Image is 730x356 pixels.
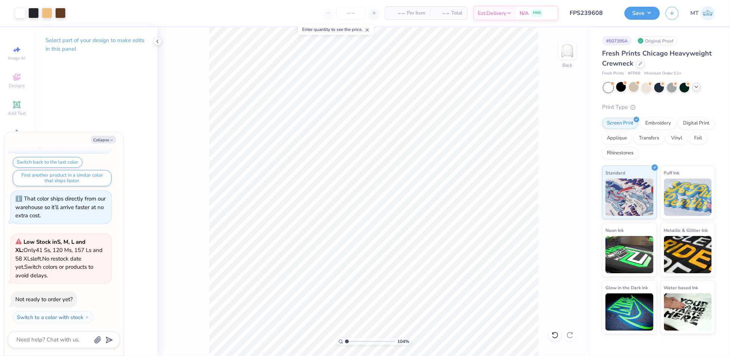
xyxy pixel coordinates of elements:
div: Back [563,62,572,69]
img: Puff Ink [664,179,712,216]
img: Metallic & Glitter Ink [664,236,712,273]
span: Add Text [8,110,26,116]
div: That color is made to order so it takes longer to ship. [15,133,102,149]
span: Only 41 Ss, 120 Ms, 157 Ls and 58 XLs left. Switch colors or products to avoid delays. [15,238,103,279]
img: Michelle Tapire [701,6,715,21]
div: Digital Print [678,118,714,129]
img: Standard [605,179,654,216]
button: Find another product in a similar color that ships faster [13,170,112,186]
span: Glow in the Dark Ink [605,284,648,292]
span: 104 % [397,338,409,345]
button: Switch to a color with stock [13,311,93,323]
div: Vinyl [666,133,687,144]
button: Switch back to the last color [13,157,82,168]
div: Transfers [634,133,664,144]
span: Est. Delivery [478,9,506,17]
span: N/A [520,9,529,17]
img: Neon Ink [605,236,654,273]
div: Enter quantity to see the price. [298,24,374,35]
div: # 507395A [602,36,632,45]
span: # FP88 [628,70,640,77]
span: Standard [605,169,625,177]
span: Minimum Order: 12 + [644,70,682,77]
strong: Low Stock in S, M, L and XL : [15,238,85,254]
span: Fresh Prints Chicago Heavyweight Crewneck [602,49,712,68]
div: Applique [602,133,632,144]
div: That color ships directly from our warehouse so it’ll arrive faster at no extra cost. [15,195,106,219]
div: Print Type [602,103,715,111]
span: Total [451,9,463,17]
div: Screen Print [602,118,638,129]
span: MT [690,9,699,18]
span: – – [434,9,449,17]
div: Rhinestones [602,148,638,159]
span: Puff Ink [664,169,680,177]
input: Untitled Design [564,6,619,21]
div: Original Proof [636,36,677,45]
span: Fresh Prints [602,70,624,77]
button: Save [624,7,660,20]
img: Switch to a color with stock [85,315,89,319]
button: Collapse [91,136,116,144]
span: Metallic & Glitter Ink [664,226,708,234]
span: Designs [9,83,25,89]
img: Back [560,43,575,58]
span: – – [390,9,405,17]
a: MT [690,6,715,21]
span: Water based Ink [664,284,698,292]
span: Per Item [407,9,425,17]
div: Embroidery [640,118,676,129]
span: Image AI [8,55,26,61]
p: Select part of your design to make edits in this panel [46,36,145,53]
span: Neon Ink [605,226,624,234]
div: Foil [689,133,707,144]
img: Water based Ink [664,293,712,331]
span: No restock date yet. [15,255,81,271]
div: Not ready to order yet? [15,296,73,303]
img: Glow in the Dark Ink [605,293,654,331]
input: – – [336,6,366,20]
span: FREE [533,10,541,16]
